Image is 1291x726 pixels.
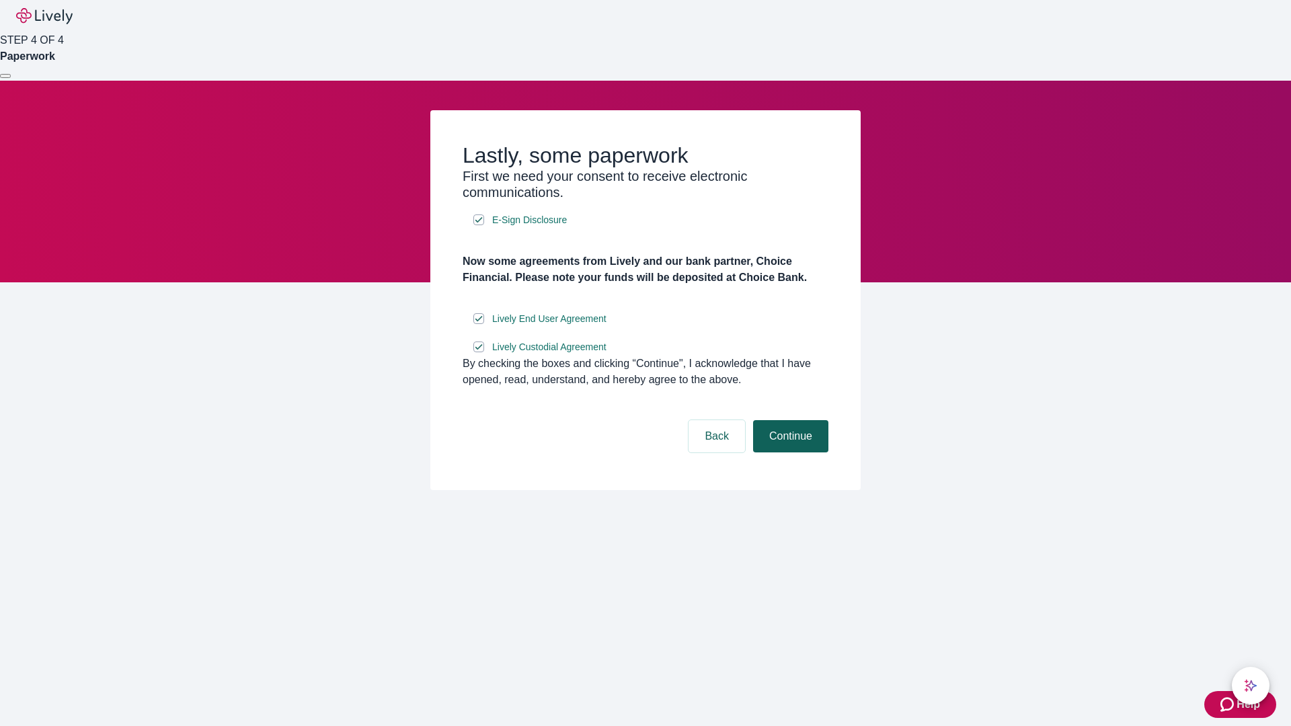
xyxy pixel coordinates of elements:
[490,339,609,356] a: e-sign disclosure document
[1232,667,1269,704] button: chat
[1204,691,1276,718] button: Zendesk support iconHelp
[1220,696,1237,713] svg: Zendesk support icon
[492,340,607,354] span: Lively Custodial Agreement
[1237,696,1260,713] span: Help
[490,212,570,229] a: e-sign disclosure document
[753,420,828,452] button: Continue
[16,8,73,24] img: Lively
[463,356,828,388] div: By checking the boxes and clicking “Continue", I acknowledge that I have opened, read, understand...
[492,213,567,227] span: E-Sign Disclosure
[463,253,828,286] h4: Now some agreements from Lively and our bank partner, Choice Financial. Please note your funds wi...
[490,311,609,327] a: e-sign disclosure document
[689,420,745,452] button: Back
[463,143,828,168] h2: Lastly, some paperwork
[492,312,607,326] span: Lively End User Agreement
[1244,679,1257,692] svg: Lively AI Assistant
[463,168,828,200] h3: First we need your consent to receive electronic communications.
